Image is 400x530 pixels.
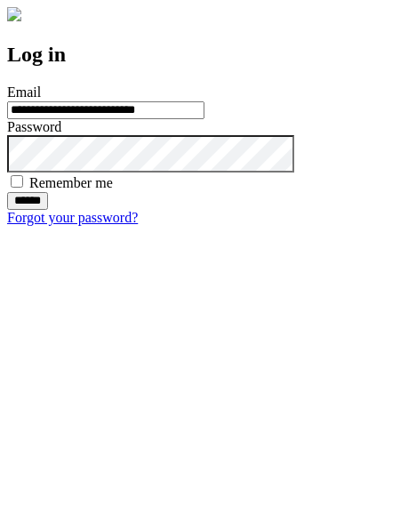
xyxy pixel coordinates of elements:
a: Forgot your password? [7,210,138,225]
label: Password [7,119,61,134]
h2: Log in [7,43,393,67]
label: Remember me [29,175,113,190]
label: Email [7,84,41,100]
img: logo-4e3dc11c47720685a147b03b5a06dd966a58ff35d612b21f08c02c0306f2b779.png [7,7,21,21]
